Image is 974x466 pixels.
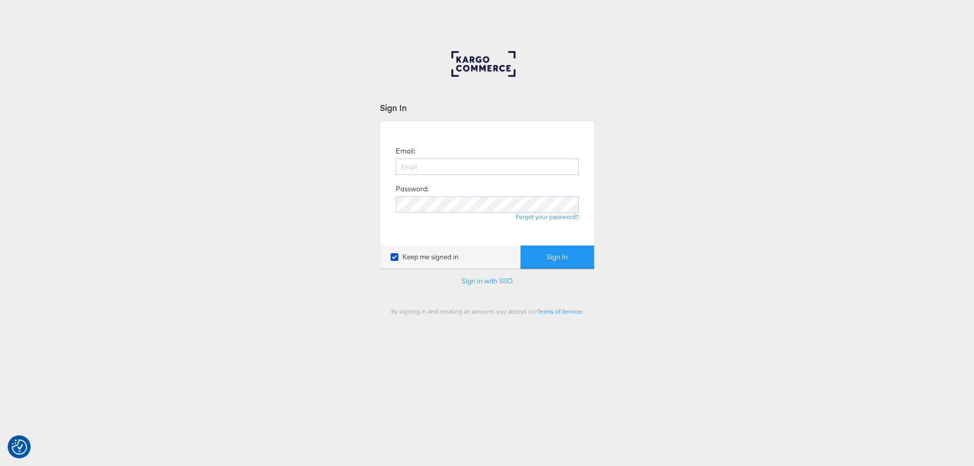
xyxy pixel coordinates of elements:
[380,307,595,315] div: By signing in and creating an account, you accept our .
[380,102,595,114] div: Sign In
[396,146,415,156] label: Email:
[12,439,27,455] img: Revisit consent button
[516,213,579,220] a: Forgot your password?
[520,246,594,269] button: Sign In
[462,276,513,285] a: Sign in with SSO
[396,159,579,175] input: Email
[12,439,27,455] button: Consent Preferences
[396,184,428,194] label: Password:
[537,307,582,315] a: Terms of Service
[391,252,459,262] label: Keep me signed in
